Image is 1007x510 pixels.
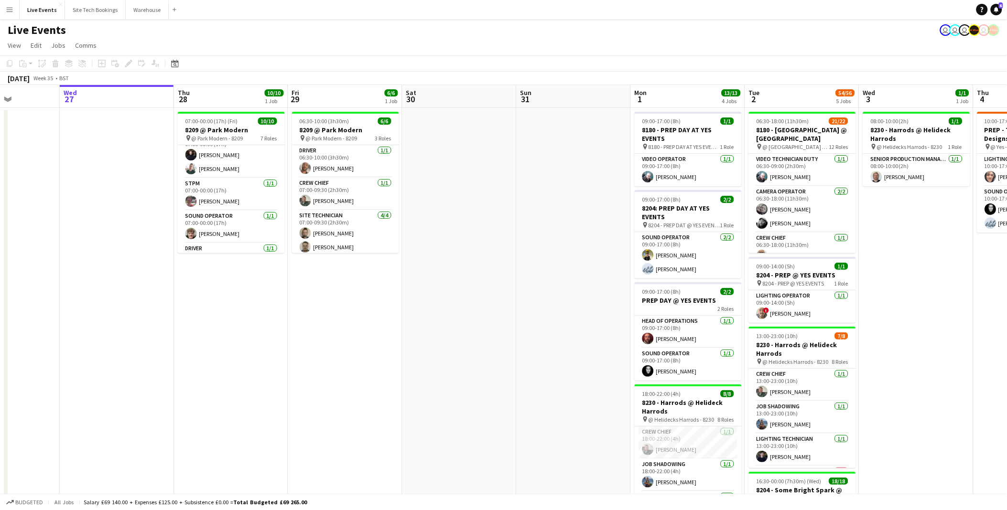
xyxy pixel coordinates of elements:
app-job-card: 09:00-14:00 (5h)1/18204 - PREP @ YES EVENTS 8204 - PREP @ YES EVENTS1 RoleLighting Operator1/109:... [749,257,856,323]
span: Jobs [51,41,65,50]
span: 7/8 [835,332,848,340]
span: 7 Roles [261,135,277,142]
span: 08:00-10:00 (2h) [871,117,910,125]
app-card-role: STPM1/107:00-00:00 (17h)[PERSON_NAME] [178,178,285,211]
span: @ Helidecks Harrods - 8230 [877,143,943,150]
span: 1 Role [720,222,734,229]
div: 09:00-17:00 (8h)2/28204: PREP DAY AT YES EVENTS 8204 - PREP DAT @ YES EVENTS1 RoleSound Operator2... [635,190,742,278]
span: 09:00-17:00 (8h) [642,117,681,125]
span: 1/1 [835,263,848,270]
div: 4 Jobs [722,97,740,105]
span: 06:30-10:00 (3h30m) [300,117,349,125]
h3: 8209 @ Park Modern [292,126,399,134]
h3: 8204 - Some Bright Spark @ National Gallery [749,486,856,503]
span: 30 [405,94,417,105]
span: Comms [75,41,97,50]
h3: 8230 - Harrods @ Helideck Harrods [635,398,742,415]
h3: 8180 - [GEOGRAPHIC_DATA] @ [GEOGRAPHIC_DATA] [749,126,856,143]
app-card-role: Driver1/108:00-15:00 (7h) [178,243,285,276]
span: 1/1 [956,89,969,96]
app-card-role: Project Manager0/1 [749,466,856,499]
app-card-role: Crew Chief1/106:30-18:00 (11h30m)[PERSON_NAME] [749,233,856,265]
app-user-avatar: Eden Hopkins [950,24,961,36]
a: Comms [71,39,100,52]
span: 10/10 [258,117,277,125]
span: 8204 - PREP DAT @ YES EVENTS [649,222,720,229]
span: Edit [31,41,42,50]
span: Sat [406,88,417,97]
span: 1 Role [720,143,734,150]
a: Jobs [47,39,69,52]
app-job-card: 08:00-10:00 (2h)1/18230 - Harrods @ Helideck Harrods @ Helidecks Harrods - 82301 RoleSenior Produ... [863,112,970,186]
h1: Live Events [8,23,66,37]
app-job-card: 06:30-10:00 (3h30m)6/68209 @ Park Modern @ Park Modern - 82093 RolesDriver1/106:30-10:00 (3h30m)[... [292,112,399,253]
span: 21/22 [829,117,848,125]
span: 18/18 [829,478,848,485]
app-card-role: Crew Chief1/107:00-09:30 (2h30m)[PERSON_NAME] [292,178,399,210]
span: 54/56 [836,89,855,96]
span: 8 Roles [718,416,734,423]
span: 29 [291,94,300,105]
a: 6 [991,4,1002,15]
span: Tue [749,88,760,97]
span: 06:30-18:00 (11h30m) [757,117,809,125]
app-user-avatar: Akash Karegoudar [959,24,971,36]
app-card-role: Crew Chief1/118:00-22:00 (4h)[PERSON_NAME] [635,426,742,459]
app-card-role: Camera Operator2/206:30-18:00 (11h30m)[PERSON_NAME][PERSON_NAME] [749,186,856,233]
span: 09:00-14:00 (5h) [757,263,795,270]
span: 12 Roles [829,143,848,150]
span: Budgeted [15,499,43,506]
span: Wed [863,88,876,97]
h3: 8204 - PREP @ YES EVENTS [749,271,856,279]
span: 1 [633,94,647,105]
span: Total Budgeted £69 265.00 [233,499,307,506]
span: 2/2 [721,288,734,295]
div: 5 Jobs [836,97,855,105]
span: 28 [176,94,190,105]
app-card-role: Sound Operator2/209:00-17:00 (8h)[PERSON_NAME][PERSON_NAME] [635,232,742,278]
app-job-card: 06:30-18:00 (11h30m)21/228180 - [GEOGRAPHIC_DATA] @ [GEOGRAPHIC_DATA] @ [GEOGRAPHIC_DATA] - 81801... [749,112,856,253]
span: Fri [292,88,300,97]
span: All jobs [53,499,76,506]
app-user-avatar: Alex Gill [988,24,999,36]
span: 6/6 [378,117,391,125]
h3: 8180 - PREP DAY AT YES EVENTS [635,126,742,143]
app-card-role: Driver1/106:30-10:00 (3h30m)[PERSON_NAME] [292,145,399,178]
app-user-avatar: Andrew Gorman [940,24,952,36]
span: 18:00-22:00 (4h) [642,390,681,397]
app-card-role: Head of Operations1/109:00-17:00 (8h)[PERSON_NAME] [635,316,742,348]
span: 2 Roles [718,305,734,312]
span: @ Park Modern - 8209 [306,135,357,142]
app-user-avatar: Ollie Rolfe [978,24,990,36]
span: View [8,41,21,50]
button: Site Tech Bookings [65,0,126,19]
span: 1/1 [721,117,734,125]
button: Budgeted [5,497,44,508]
span: 8/8 [721,390,734,397]
app-card-role: Senior Production Manager1/108:00-10:00 (2h)[PERSON_NAME] [863,154,970,186]
div: BST [59,74,69,82]
span: @ Helidecks Harrods - 8230 [649,416,715,423]
button: Warehouse [126,0,169,19]
app-card-role: Sound Operator1/107:00-00:00 (17h)[PERSON_NAME] [178,211,285,243]
h3: 8209 @ Park Modern [178,126,285,134]
app-card-role: Lighting Technician1/113:00-23:00 (10h)[PERSON_NAME] [749,434,856,466]
span: 13:00-23:00 (10h) [757,332,798,340]
app-card-role: Crew Chief1/113:00-23:00 (10h)[PERSON_NAME] [749,369,856,401]
span: Thu [977,88,989,97]
span: 8204 - PREP @ YES EVENTS [763,280,824,287]
span: 13/13 [722,89,741,96]
span: Sun [520,88,532,97]
app-job-card: 09:00-17:00 (8h)2/2PREP DAY @ YES EVENTS2 RolesHead of Operations1/109:00-17:00 (8h)[PERSON_NAME]... [635,282,742,381]
span: 3 Roles [375,135,391,142]
div: 09:00-17:00 (8h)1/18180 - PREP DAY AT YES EVENTS 8180 - PREP DAY AT YES EVENTS1 RoleVideo Operato... [635,112,742,186]
span: 07:00-00:00 (17h) (Fri) [185,117,238,125]
span: @ Park Modern - 8209 [192,135,243,142]
app-card-role: Video Technician Duty1/106:30-09:00 (2h30m)[PERSON_NAME] [749,154,856,186]
div: 1 Job [265,97,283,105]
app-card-role: Site Technician4/407:00-09:30 (2h30m)[PERSON_NAME][PERSON_NAME] [292,210,399,284]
